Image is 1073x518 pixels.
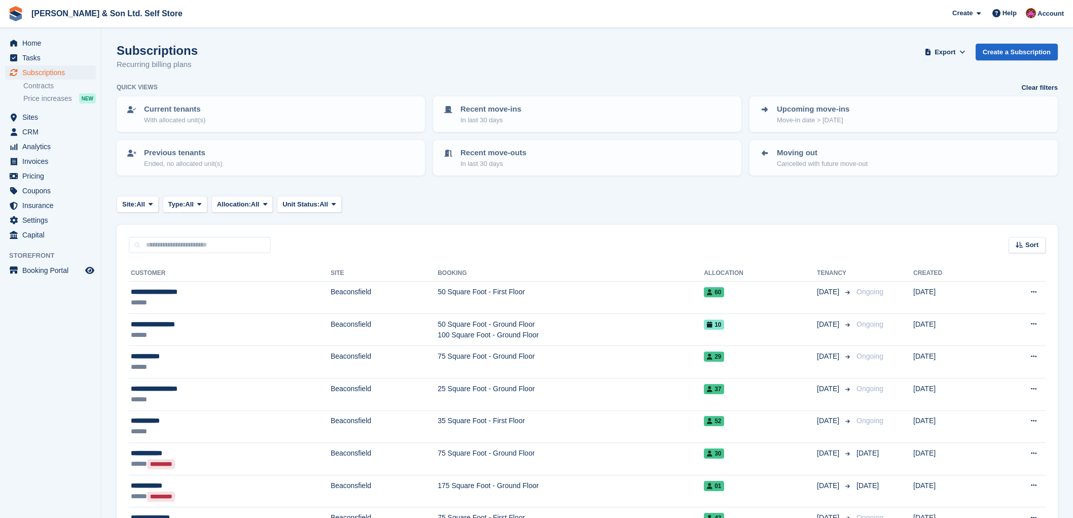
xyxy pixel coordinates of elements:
span: Ongoing [856,385,883,393]
span: Tasks [22,51,83,65]
td: 75 Square Foot - Ground Floor [438,346,704,378]
p: Current tenants [144,103,205,115]
a: menu [5,51,96,65]
span: [DATE] [817,351,841,362]
a: Create a Subscription [976,44,1058,60]
th: Tenancy [817,265,852,282]
td: Beaconsfield [331,378,438,410]
a: menu [5,140,96,154]
span: Export [935,47,955,57]
span: Coupons [22,184,83,198]
p: Cancelled with future move-out [777,159,868,169]
button: Unit Status: All [277,196,341,213]
td: [DATE] [913,346,990,378]
th: Booking [438,265,704,282]
span: Ongoing [856,417,883,425]
span: Capital [22,228,83,242]
a: menu [5,198,96,213]
h1: Subscriptions [117,44,198,57]
td: [DATE] [913,443,990,475]
a: menu [5,169,96,183]
p: Move-in date > [DATE] [777,115,849,125]
td: Beaconsfield [331,282,438,314]
p: Recurring billing plans [117,59,198,71]
span: Ongoing [856,320,883,328]
td: Beaconsfield [331,314,438,346]
th: Allocation [704,265,817,282]
p: In last 30 days [460,115,521,125]
button: Export [923,44,968,60]
p: Recent move-outs [460,147,526,159]
span: [DATE] [817,319,841,330]
th: Created [913,265,990,282]
span: 52 [704,416,724,426]
span: [DATE] [817,448,841,459]
td: [DATE] [913,378,990,410]
span: 30 [704,448,724,459]
span: Create [952,8,973,18]
h6: Quick views [117,83,158,92]
span: Ongoing [856,352,883,360]
p: Recent move-ins [460,103,521,115]
a: menu [5,110,96,124]
span: Subscriptions [22,65,83,80]
span: Settings [22,213,83,227]
td: [DATE] [913,314,990,346]
span: All [251,199,260,210]
span: Price increases [23,94,72,103]
td: 75 Square Foot - Ground Floor [438,443,704,475]
a: [PERSON_NAME] & Son Ltd. Self Store [27,5,187,22]
td: 50 Square Foot - Ground Floor 100 Square Foot - Ground Floor [438,314,704,346]
span: [DATE] [817,480,841,491]
p: With allocated unit(s) [144,115,205,125]
a: Upcoming move-ins Move-in date > [DATE] [750,97,1057,131]
a: Recent move-outs In last 30 days [434,141,740,175]
span: Sites [22,110,83,124]
a: Moving out Cancelled with future move-out [750,141,1057,175]
span: All [185,199,194,210]
button: Site: All [117,196,159,213]
span: CRM [22,125,83,139]
span: Insurance [22,198,83,213]
span: Home [22,36,83,50]
a: menu [5,228,96,242]
span: Booking Portal [22,263,83,278]
span: 01 [704,481,724,491]
td: 175 Square Foot - Ground Floor [438,475,704,507]
td: Beaconsfield [331,410,438,443]
a: Clear filters [1021,83,1058,93]
td: 35 Square Foot - First Floor [438,410,704,443]
td: Beaconsfield [331,475,438,507]
p: Ended, no allocated unit(s) [144,159,223,169]
p: Previous tenants [144,147,223,159]
span: Sort [1025,240,1039,250]
td: [DATE] [913,475,990,507]
a: Recent move-ins In last 30 days [434,97,740,131]
a: menu [5,125,96,139]
button: Type: All [163,196,207,213]
span: Site: [122,199,136,210]
span: 60 [704,287,724,297]
span: [DATE] [817,287,841,297]
p: Upcoming move-ins [777,103,849,115]
span: Help [1003,8,1017,18]
span: [DATE] [817,416,841,426]
td: [DATE] [913,282,990,314]
button: Allocation: All [211,196,273,213]
a: Price increases NEW [23,93,96,104]
span: Account [1038,9,1064,19]
a: menu [5,65,96,80]
a: menu [5,263,96,278]
span: Ongoing [856,288,883,296]
div: NEW [79,93,96,103]
a: Previous tenants Ended, no allocated unit(s) [118,141,424,175]
a: Current tenants With allocated unit(s) [118,97,424,131]
span: All [319,199,328,210]
p: Moving out [777,147,868,159]
span: Pricing [22,169,83,183]
span: Type: [168,199,186,210]
img: stora-icon-8386f47178a22dfd0bd8f6a31ec36ba5ce8667c1dd55bd0f319d3a0aa187defe.svg [8,6,23,21]
span: [DATE] [817,384,841,394]
span: 37 [704,384,724,394]
td: Beaconsfield [331,346,438,378]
